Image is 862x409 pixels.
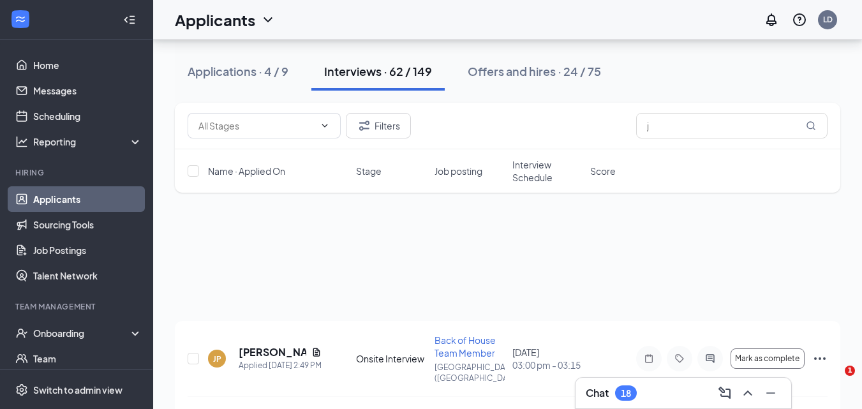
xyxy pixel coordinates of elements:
svg: ComposeMessage [717,385,732,401]
svg: ActiveChat [702,353,718,364]
svg: ChevronDown [320,121,330,131]
button: Minimize [761,383,781,403]
button: Mark as complete [731,348,805,369]
div: Hiring [15,167,140,178]
h5: [PERSON_NAME] [239,345,306,359]
a: Job Postings [33,237,142,263]
svg: QuestionInfo [792,12,807,27]
span: 1 [845,366,855,376]
div: Applied [DATE] 2:49 PM [239,359,322,372]
div: Offers and hires · 24 / 75 [468,63,601,79]
span: 03:00 pm - 03:15 pm [512,359,583,371]
svg: Document [311,347,322,357]
span: Score [590,165,616,177]
p: [GEOGRAPHIC_DATA] ([GEOGRAPHIC_DATA]) [435,362,505,383]
span: Stage [356,165,382,177]
input: Search in interviews [636,113,828,138]
span: Job posting [435,165,482,177]
svg: UserCheck [15,327,28,339]
svg: Ellipses [812,351,828,366]
svg: Collapse [123,13,136,26]
div: Applications · 4 / 9 [188,63,288,79]
svg: WorkstreamLogo [14,13,27,26]
a: Scheduling [33,103,142,129]
div: Onsite Interview [356,352,426,365]
div: Interviews · 62 / 149 [324,63,432,79]
div: [DATE] [512,346,583,371]
h3: Chat [586,386,609,400]
a: Talent Network [33,263,142,288]
span: Name · Applied On [208,165,285,177]
svg: Analysis [15,135,28,148]
svg: Settings [15,383,28,396]
iframe: Intercom live chat [819,366,849,396]
div: Switch to admin view [33,383,123,396]
div: Reporting [33,135,143,148]
svg: MagnifyingGlass [806,121,816,131]
span: Back of House Team Member [435,334,496,359]
button: ComposeMessage [715,383,735,403]
div: JP [213,353,221,364]
span: Interview Schedule [512,158,583,184]
div: LD [823,14,833,25]
a: Home [33,52,142,78]
svg: ChevronUp [740,385,755,401]
a: Sourcing Tools [33,212,142,237]
a: Team [33,346,142,371]
svg: Notifications [764,12,779,27]
button: ChevronUp [738,383,758,403]
div: Onboarding [33,327,131,339]
div: Team Management [15,301,140,312]
a: Messages [33,78,142,103]
h1: Applicants [175,9,255,31]
svg: Note [641,353,657,364]
span: Mark as complete [735,354,799,363]
div: 18 [621,388,631,399]
button: Filter Filters [346,113,411,138]
svg: Tag [672,353,687,364]
input: All Stages [198,119,315,133]
a: Applicants [33,186,142,212]
svg: Filter [357,118,372,133]
svg: ChevronDown [260,12,276,27]
svg: Minimize [763,385,778,401]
